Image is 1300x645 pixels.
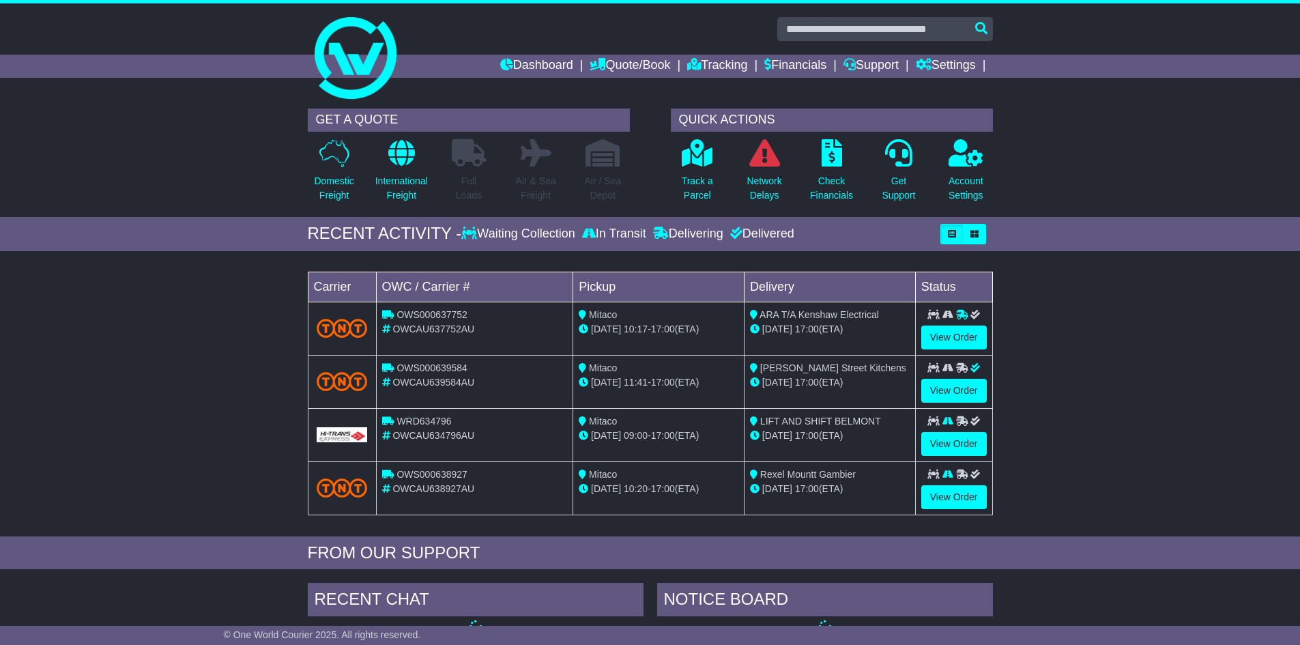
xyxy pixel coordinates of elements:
[591,430,621,441] span: [DATE]
[591,483,621,494] span: [DATE]
[461,227,578,242] div: Waiting Collection
[317,372,368,390] img: TNT_Domestic.png
[624,377,648,388] span: 11:41
[760,469,856,480] span: Rexel Mountt Gambier
[624,430,648,441] span: 09:00
[760,309,879,320] span: ARA T/A Kenshaw Electrical
[795,430,819,441] span: 17:00
[750,429,910,443] div: (ETA)
[747,174,781,203] p: Network Delays
[589,416,617,427] span: Mitaco
[746,139,782,210] a: NetworkDelays
[375,174,428,203] p: International Freight
[624,324,648,334] span: 10:17
[579,227,650,242] div: In Transit
[396,416,451,427] span: WRD634796
[314,174,353,203] p: Domestic Freight
[682,174,713,203] p: Track a Parcel
[882,174,915,203] p: Get Support
[396,309,467,320] span: OWS000637752
[392,377,474,388] span: OWCAU639584AU
[624,483,648,494] span: 10:20
[650,227,727,242] div: Delivering
[744,272,915,302] td: Delivery
[317,427,368,442] img: GetCarrierServiceLogo
[313,139,354,210] a: DomesticFreight
[308,109,630,132] div: GET A QUOTE
[651,324,675,334] span: 17:00
[810,174,853,203] p: Check Financials
[375,139,429,210] a: InternationalFreight
[750,375,910,390] div: (ETA)
[591,377,621,388] span: [DATE]
[948,139,984,210] a: AccountSettings
[589,362,617,373] span: Mitaco
[579,429,738,443] div: - (ETA)
[760,416,881,427] span: LIFT AND SHIFT BELMONT
[760,362,906,373] span: [PERSON_NAME] Street Kitchens
[921,485,987,509] a: View Order
[651,483,675,494] span: 17:00
[579,322,738,336] div: - (ETA)
[585,174,622,203] p: Air / Sea Depot
[881,139,916,210] a: GetSupport
[317,319,368,337] img: TNT_Domestic.png
[651,377,675,388] span: 17:00
[392,324,474,334] span: OWCAU637752AU
[516,174,556,203] p: Air & Sea Freight
[579,482,738,496] div: - (ETA)
[452,174,486,203] p: Full Loads
[750,322,910,336] div: (ETA)
[589,469,617,480] span: Mitaco
[795,483,819,494] span: 17:00
[762,430,792,441] span: [DATE]
[589,309,617,320] span: Mitaco
[750,482,910,496] div: (ETA)
[727,227,794,242] div: Delivered
[762,483,792,494] span: [DATE]
[762,377,792,388] span: [DATE]
[573,272,745,302] td: Pickup
[921,379,987,403] a: View Order
[396,469,467,480] span: OWS000638927
[651,430,675,441] span: 17:00
[317,478,368,497] img: TNT_Domestic.png
[392,430,474,441] span: OWCAU634796AU
[392,483,474,494] span: OWCAU638927AU
[843,55,899,78] a: Support
[500,55,573,78] a: Dashboard
[916,55,976,78] a: Settings
[764,55,826,78] a: Financials
[224,629,421,640] span: © One World Courier 2025. All rights reserved.
[671,109,993,132] div: QUICK ACTIONS
[376,272,573,302] td: OWC / Carrier #
[657,583,993,620] div: NOTICE BOARD
[921,326,987,349] a: View Order
[308,543,993,563] div: FROM OUR SUPPORT
[308,272,376,302] td: Carrier
[809,139,854,210] a: CheckFinancials
[681,139,714,210] a: Track aParcel
[915,272,992,302] td: Status
[590,55,670,78] a: Quote/Book
[687,55,747,78] a: Tracking
[591,324,621,334] span: [DATE]
[579,375,738,390] div: - (ETA)
[795,377,819,388] span: 17:00
[795,324,819,334] span: 17:00
[308,224,462,244] div: RECENT ACTIVITY -
[396,362,467,373] span: OWS000639584
[921,432,987,456] a: View Order
[949,174,983,203] p: Account Settings
[762,324,792,334] span: [DATE]
[308,583,644,620] div: RECENT CHAT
